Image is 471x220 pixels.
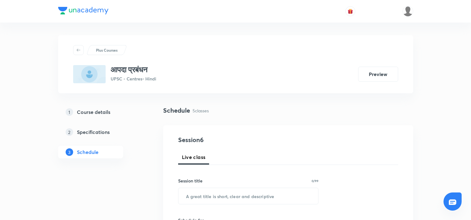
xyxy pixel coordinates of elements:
p: 2 [66,128,73,136]
p: 3 [66,148,73,156]
img: Company Logo [58,7,108,14]
p: UPSC - Centres • Hindi [111,75,156,82]
h5: Course details [77,108,110,116]
button: Preview [358,67,398,82]
h6: Session title [178,177,203,184]
img: Abhijeet Srivastav [403,6,413,17]
p: 5 classes [193,107,209,114]
button: avatar [345,6,355,16]
a: 2Specifications [58,126,143,138]
a: Company Logo [58,7,108,16]
img: avatar [348,8,353,14]
a: 1Course details [58,106,143,118]
h5: Schedule [77,148,98,156]
span: Live class [182,153,206,161]
h4: Session 6 [178,135,292,145]
input: A great title is short, clear and descriptive [178,188,318,204]
p: 0/99 [312,179,318,182]
p: 1 [66,108,73,116]
img: 1E2CC6B2-2AA6-41CC-834A-DDE1EAA3914B_plus.png [73,65,106,83]
h4: Schedule [163,106,190,115]
p: Plus Courses [96,47,118,53]
h5: Specifications [77,128,110,136]
h3: आपदा प्रबंधन [111,65,156,74]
